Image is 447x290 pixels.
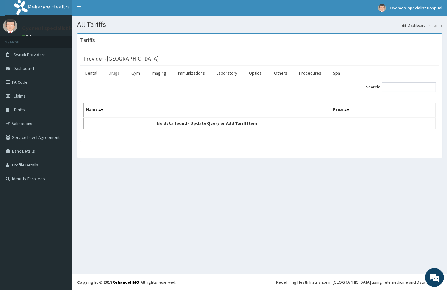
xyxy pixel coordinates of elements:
[173,66,210,80] a: Immunizations
[390,5,442,11] span: Oyomesi specialist Hospital
[22,34,37,39] a: Online
[84,117,330,129] td: No data found - Update Query or Add Tariff Item
[366,82,436,92] label: Search:
[328,66,345,80] a: Spa
[330,103,436,118] th: Price
[77,20,442,29] h1: All Tariffs
[3,19,17,33] img: User Image
[80,37,95,43] h3: Tariffs
[83,56,159,61] h3: Provider - [GEOGRAPHIC_DATA]
[14,93,26,99] span: Claims
[14,52,46,57] span: Switch Providers
[382,82,436,92] input: Search:
[84,103,330,118] th: Name
[77,279,141,285] strong: Copyright © 2017 .
[294,66,326,80] a: Procedures
[22,25,90,31] p: Oyomesi specialist Hospital
[378,4,386,12] img: User Image
[212,66,242,80] a: Laboratory
[244,66,268,80] a: Optical
[402,23,426,28] a: Dashboard
[72,274,447,290] footer: All rights reserved.
[146,66,171,80] a: Imaging
[269,66,292,80] a: Others
[104,66,125,80] a: Drugs
[126,66,145,80] a: Gym
[276,279,442,285] div: Redefining Heath Insurance in [GEOGRAPHIC_DATA] using Telemedicine and Data Science!
[14,66,34,71] span: Dashboard
[80,66,102,80] a: Dental
[14,107,25,113] span: Tariffs
[426,23,442,28] li: Tariffs
[112,279,139,285] a: RelianceHMO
